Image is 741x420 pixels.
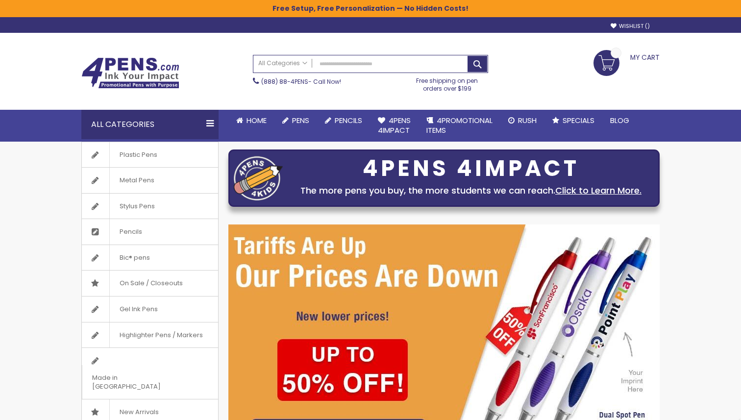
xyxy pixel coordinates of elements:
[611,23,650,30] a: Wishlist
[370,110,419,142] a: 4Pens4impact
[261,77,341,86] span: - Call Now!
[426,115,493,135] span: 4PROMOTIONAL ITEMS
[82,322,218,348] a: Highlighter Pens / Markers
[247,115,267,125] span: Home
[82,365,194,399] span: Made in [GEOGRAPHIC_DATA]
[82,348,218,399] a: Made in [GEOGRAPHIC_DATA]
[109,219,152,245] span: Pencils
[253,55,312,72] a: All Categories
[228,110,274,131] a: Home
[82,168,218,193] a: Metal Pens
[82,296,218,322] a: Gel Ink Pens
[109,245,160,271] span: Bic® pens
[563,115,594,125] span: Specials
[109,142,167,168] span: Plastic Pens
[82,245,218,271] a: Bic® pens
[406,73,489,93] div: Free shipping on pen orders over $199
[544,110,602,131] a: Specials
[419,110,500,142] a: 4PROMOTIONALITEMS
[82,142,218,168] a: Plastic Pens
[109,322,213,348] span: Highlighter Pens / Markers
[109,271,193,296] span: On Sale / Closeouts
[602,110,637,131] a: Blog
[292,115,309,125] span: Pens
[81,57,179,89] img: 4Pens Custom Pens and Promotional Products
[109,168,164,193] span: Metal Pens
[109,296,168,322] span: Gel Ink Pens
[234,156,283,200] img: four_pen_logo.png
[81,110,219,139] div: All Categories
[288,158,654,179] div: 4PENS 4IMPACT
[335,115,362,125] span: Pencils
[378,115,411,135] span: 4Pens 4impact
[317,110,370,131] a: Pencils
[518,115,537,125] span: Rush
[288,184,654,198] div: The more pens you buy, the more students we can reach.
[500,110,544,131] a: Rush
[610,115,629,125] span: Blog
[82,194,218,219] a: Stylus Pens
[555,184,642,197] a: Click to Learn More.
[82,271,218,296] a: On Sale / Closeouts
[274,110,317,131] a: Pens
[261,77,308,86] a: (888) 88-4PENS
[258,59,307,67] span: All Categories
[82,219,218,245] a: Pencils
[109,194,165,219] span: Stylus Pens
